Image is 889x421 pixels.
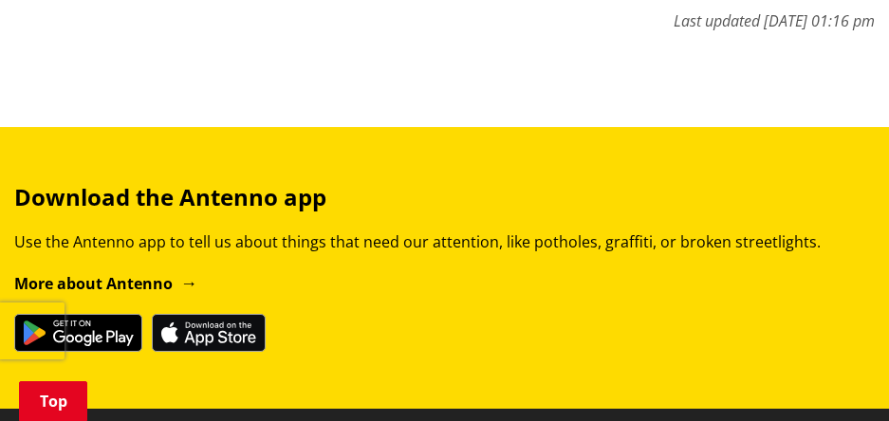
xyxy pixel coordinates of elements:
[802,341,870,410] iframe: Messenger Launcher
[152,314,266,352] img: Download on the App Store
[14,230,875,253] p: Use the Antenno app to tell us about things that need our attention, like potholes, graffiti, or ...
[14,273,197,294] a: More about Antenno
[14,184,875,211] h3: Download the Antenno app
[14,314,142,352] img: Get it on Google Play
[19,381,87,421] a: Top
